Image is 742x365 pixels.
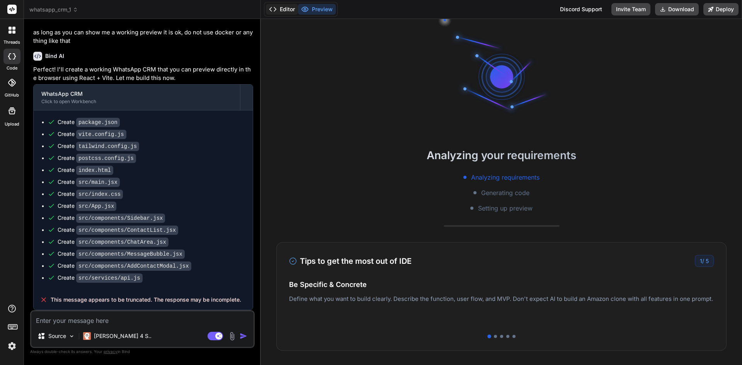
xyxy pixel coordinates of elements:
div: WhatsApp CRM [41,90,232,98]
img: icon [240,332,247,340]
div: Create [58,154,136,162]
button: Deploy [703,3,739,15]
div: Create [58,262,191,270]
div: / [695,255,714,267]
span: whatsapp_crm_1 [29,6,78,14]
code: package.json [76,118,120,127]
div: Create [58,226,178,234]
button: Preview [298,4,336,15]
h3: Tips to get the most out of IDE [289,255,412,267]
div: Create [58,250,185,258]
span: Setting up preview [478,204,533,213]
code: src/main.jsx [76,178,120,187]
p: [PERSON_NAME] 4 S.. [94,332,151,340]
div: Create [58,202,116,210]
code: tailwind.config.js [76,142,139,151]
span: This message appears to be truncated. The response may be incomplete. [51,296,241,304]
label: Upload [5,121,19,127]
button: WhatsApp CRMClick to open Workbench [34,85,240,110]
code: vite.config.js [76,130,126,139]
code: src/index.css [76,190,123,199]
button: Invite Team [611,3,650,15]
h6: Bind AI [45,52,64,60]
label: code [7,65,17,71]
img: attachment [228,332,237,341]
span: privacy [104,349,117,354]
img: Claude 4 Sonnet [83,332,91,340]
code: src/services/api.js [76,273,143,283]
img: Pick Models [68,333,75,340]
code: src/components/ContactList.jsx [76,226,178,235]
p: Perfect! I'll create a working WhatsApp CRM that you can preview directly in the browser using Re... [33,65,253,83]
h4: Be Specific & Concrete [289,279,714,290]
div: Create [58,118,120,126]
h2: Analyzing your requirements [261,147,742,163]
code: src/App.jsx [76,202,116,211]
div: Create [58,166,113,174]
code: src/components/MessageBubble.jsx [76,250,185,259]
code: src/components/AddContactModal.jsx [76,261,191,271]
div: Create [58,214,165,222]
span: 5 [706,258,709,264]
img: settings [5,340,19,353]
button: Download [655,3,699,15]
div: Create [58,142,139,150]
span: 1 [700,258,702,264]
p: as long as you can show me a working preview it is ok, do not use docker or anything like that [33,28,253,46]
code: src/components/ChatArea.jsx [76,238,168,247]
code: index.html [76,166,113,175]
div: Create [58,190,123,198]
div: Click to open Workbench [41,98,232,105]
label: threads [3,39,20,46]
div: Create [58,130,126,138]
div: Discord Support [555,3,607,15]
button: Editor [266,4,298,15]
span: Generating code [481,188,529,197]
label: GitHub [5,92,19,98]
code: src/components/Sidebar.jsx [76,214,165,223]
span: Analyzing requirements [471,173,539,182]
code: postcss.config.js [76,154,136,163]
div: Create [58,238,168,246]
div: Create [58,274,143,282]
div: Create [58,178,120,186]
p: Always double-check its answers. Your in Bind [30,348,255,355]
p: Source [48,332,66,340]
